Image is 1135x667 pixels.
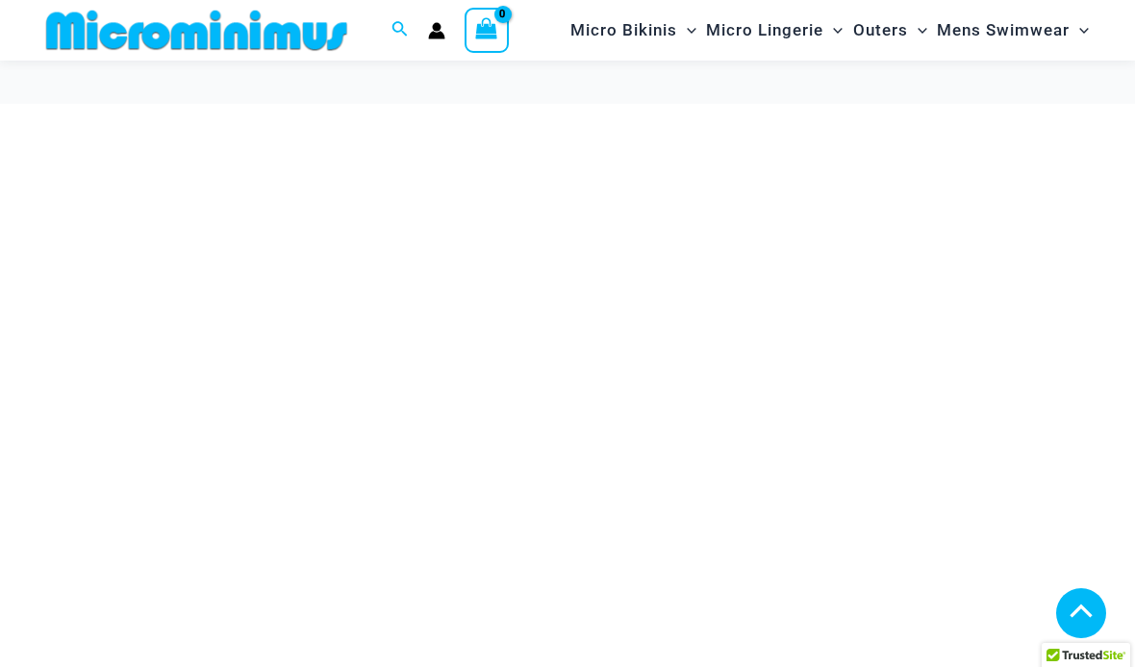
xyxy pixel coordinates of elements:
nav: Site Navigation [563,3,1097,58]
span: Menu Toggle [823,6,843,55]
a: Account icon link [428,22,445,39]
span: Menu Toggle [677,6,696,55]
span: Micro Lingerie [706,6,823,55]
a: Micro BikinisMenu ToggleMenu Toggle [566,6,701,55]
a: View Shopping Cart, empty [465,8,509,52]
span: Mens Swimwear [937,6,1070,55]
img: MM SHOP LOGO FLAT [38,9,355,52]
span: Menu Toggle [1070,6,1089,55]
a: Micro LingerieMenu ToggleMenu Toggle [701,6,847,55]
a: OutersMenu ToggleMenu Toggle [848,6,932,55]
span: Micro Bikinis [570,6,677,55]
a: Mens SwimwearMenu ToggleMenu Toggle [932,6,1094,55]
span: Outers [853,6,908,55]
span: Menu Toggle [908,6,927,55]
a: Search icon link [391,18,409,42]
